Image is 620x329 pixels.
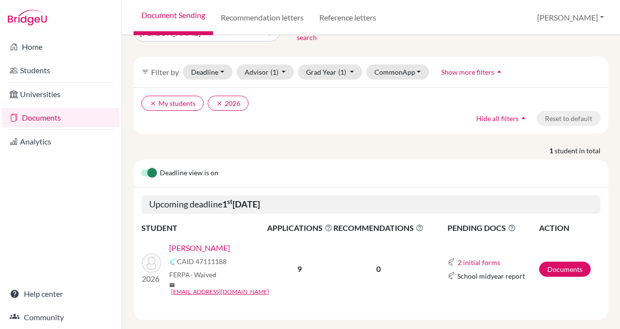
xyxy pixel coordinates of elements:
[141,68,149,76] i: filter_list
[519,113,528,123] i: arrow_drop_up
[2,108,119,127] a: Documents
[141,222,267,234] th: STUDENT
[537,111,601,126] button: Reset to default
[555,145,608,156] span: student in total
[271,68,278,76] span: (1)
[476,114,519,123] span: Hide all filters
[333,263,424,275] p: 0
[142,273,161,285] p: 2026
[141,96,204,111] button: clearMy students
[338,68,346,76] span: (1)
[142,253,161,273] img: Durgam, Fardeen
[227,198,232,206] sup: st
[2,308,119,327] a: Community
[151,67,179,77] span: Filter by
[2,84,119,104] a: Universities
[539,222,601,234] th: ACTION
[177,256,227,267] span: CAID 47111188
[441,68,494,76] span: Show more filters
[533,8,608,27] button: [PERSON_NAME]
[2,61,119,80] a: Students
[468,111,537,126] button: Hide all filtersarrow_drop_up
[208,96,249,111] button: clear2026
[183,64,232,80] button: Deadline
[222,199,260,209] b: 1 [DATE]
[150,100,156,107] i: clear
[298,64,362,80] button: Grad Year(1)
[549,145,555,156] strong: 1
[169,282,175,288] span: mail
[2,284,119,304] a: Help center
[297,264,302,273] b: 9
[447,272,455,280] img: Common App logo
[366,64,429,80] button: CommonApp
[190,270,216,279] span: - Waived
[267,222,332,234] span: APPLICATIONS
[447,258,455,266] img: Common App logo
[433,64,512,80] button: Show more filtersarrow_drop_up
[141,195,601,214] h5: Upcoming deadline
[333,222,424,234] span: RECOMMENDATIONS
[8,10,47,25] img: Bridge-U
[216,100,223,107] i: clear
[236,64,294,80] button: Advisor(1)
[494,67,504,77] i: arrow_drop_up
[457,271,525,281] span: School midyear report
[169,269,216,280] span: FERPA
[457,257,501,268] button: 2 initial forms
[171,288,269,296] a: [EMAIL_ADDRESS][DOMAIN_NAME]
[169,258,177,266] img: Common App logo
[160,167,218,179] span: Deadline view is on
[2,37,119,57] a: Home
[2,132,119,151] a: Analytics
[539,262,591,277] a: Documents
[447,222,538,234] span: PENDING DOCS
[169,242,230,254] a: [PERSON_NAME]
